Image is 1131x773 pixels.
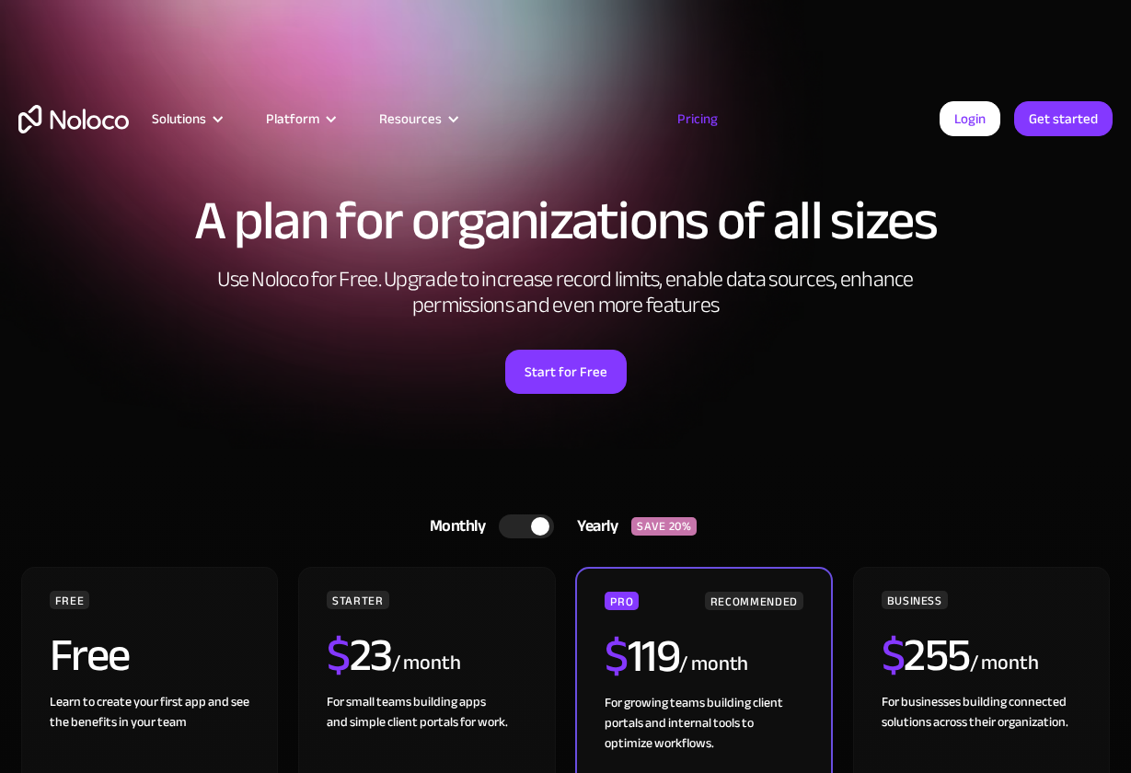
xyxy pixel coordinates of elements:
[882,591,948,609] div: BUSINESS
[327,612,350,698] span: $
[327,591,388,609] div: STARTER
[18,193,1113,248] h1: A plan for organizations of all sizes
[407,513,500,540] div: Monthly
[605,613,628,699] span: $
[198,267,934,318] h2: Use Noloco for Free. Upgrade to increase record limits, enable data sources, enhance permissions ...
[631,517,697,536] div: SAVE 20%
[18,105,129,133] a: home
[50,632,130,678] h2: Free
[882,612,905,698] span: $
[970,649,1039,678] div: / month
[705,592,803,610] div: RECOMMENDED
[50,591,90,609] div: FREE
[605,592,639,610] div: PRO
[940,101,1000,136] a: Login
[392,649,461,678] div: / month
[356,107,479,131] div: Resources
[266,107,319,131] div: Platform
[654,107,741,131] a: Pricing
[327,632,392,678] h2: 23
[554,513,631,540] div: Yearly
[882,632,970,678] h2: 255
[129,107,243,131] div: Solutions
[679,650,748,679] div: / month
[1014,101,1113,136] a: Get started
[152,107,206,131] div: Solutions
[379,107,442,131] div: Resources
[243,107,356,131] div: Platform
[505,350,627,394] a: Start for Free
[605,633,679,679] h2: 119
